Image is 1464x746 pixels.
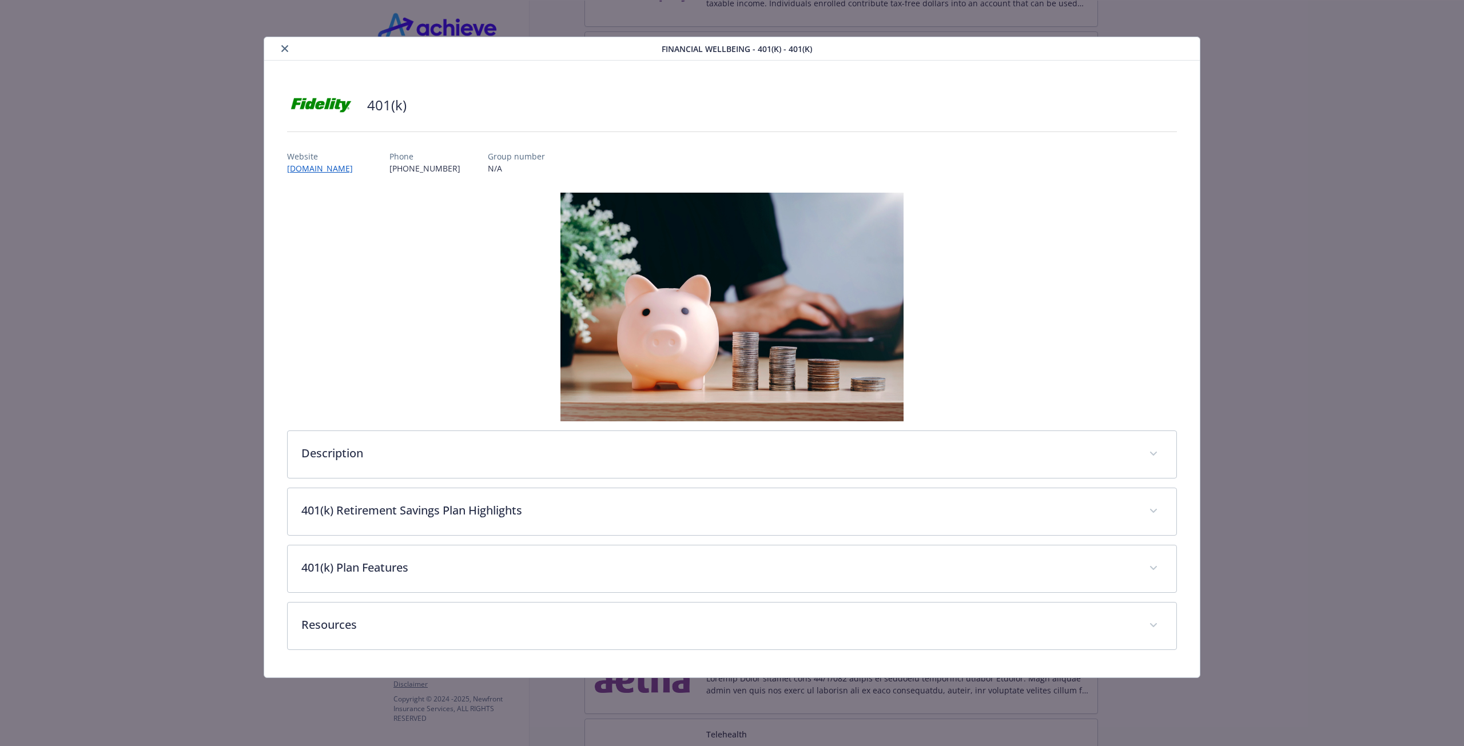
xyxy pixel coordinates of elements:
div: 401(k) Retirement Savings Plan Highlights [288,488,1176,535]
div: Resources [288,603,1176,649]
img: Fidelity Investments [287,88,356,122]
p: Description [301,445,1135,462]
div: Description [288,431,1176,478]
div: details for plan Financial Wellbeing - 401(k) - 401(k) [146,37,1318,678]
p: Resources [301,616,1135,633]
span: Financial Wellbeing - 401(k) - 401(k) [662,43,812,55]
p: 401(k) Retirement Savings Plan Highlights [301,502,1135,519]
p: N/A [488,162,545,174]
div: 401(k) Plan Features [288,545,1176,592]
button: close [278,42,292,55]
p: 401(k) Plan Features [301,559,1135,576]
p: Phone [389,150,460,162]
h2: 401(k) [367,95,407,115]
p: Website [287,150,362,162]
p: [PHONE_NUMBER] [389,162,460,174]
a: [DOMAIN_NAME] [287,163,362,174]
p: Group number [488,150,545,162]
img: banner [560,193,904,421]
